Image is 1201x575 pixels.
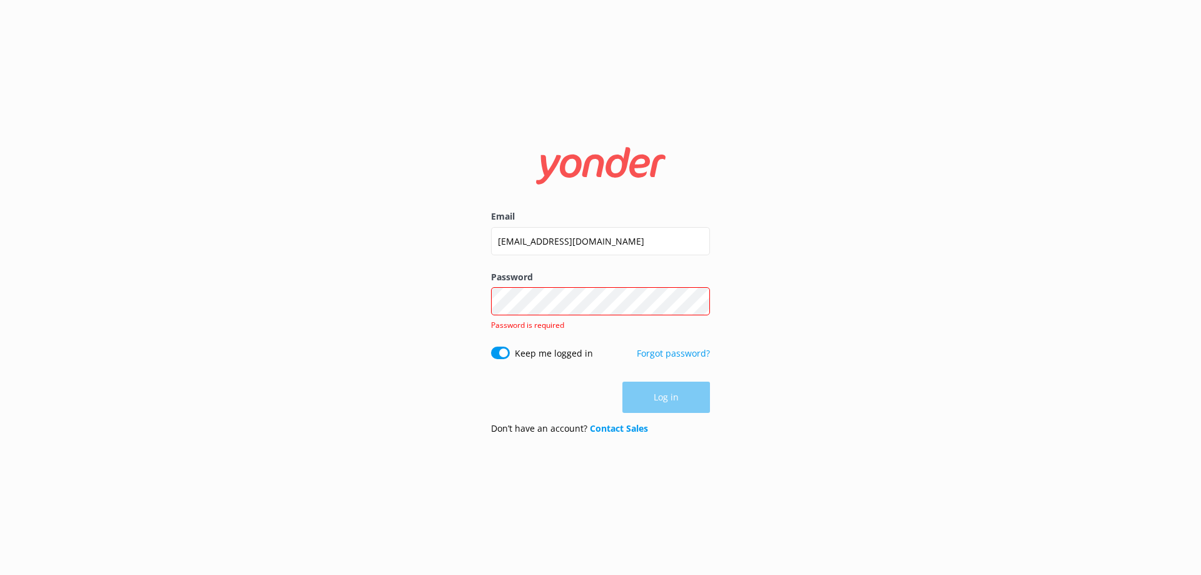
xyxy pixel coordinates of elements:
[491,210,710,223] label: Email
[491,270,710,284] label: Password
[491,422,648,435] p: Don’t have an account?
[491,320,564,330] span: Password is required
[637,347,710,359] a: Forgot password?
[685,289,710,314] button: Show password
[590,422,648,434] a: Contact Sales
[515,347,593,360] label: Keep me logged in
[491,227,710,255] input: user@emailaddress.com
